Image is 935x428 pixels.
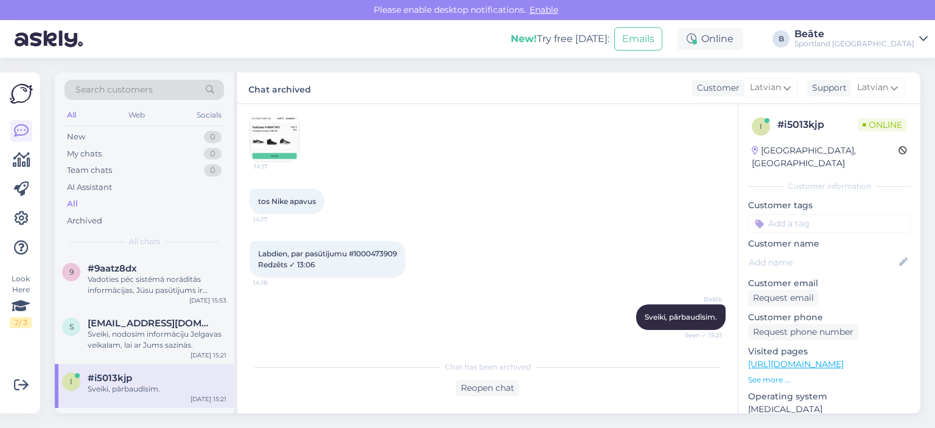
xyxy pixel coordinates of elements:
[88,274,226,296] div: Vadoties pēc sistēmā norādītās informācijas, Jūsu pasūtījums ir nosūtīts un, pašreiz, tas atrodas...
[614,27,662,51] button: Emails
[752,144,898,170] div: [GEOGRAPHIC_DATA], [GEOGRAPHIC_DATA]
[857,81,888,94] span: Latvian
[807,82,847,94] div: Support
[69,322,74,331] span: s
[748,199,911,212] p: Customer tags
[760,122,762,131] span: i
[794,29,914,39] div: Beāte
[194,107,224,123] div: Socials
[204,131,222,143] div: 0
[204,164,222,177] div: 0
[67,148,102,160] div: My chats
[254,162,299,171] span: 14:17
[67,198,78,210] div: All
[749,256,897,269] input: Add name
[258,197,316,206] span: tos Nike apavus
[748,181,911,192] div: Customer information
[248,80,311,96] label: Chat archived
[88,329,226,351] div: Sveiki, nodosim informāciju Jelgavas veikalam, lai ar Jums sazinās.
[126,107,147,123] div: Web
[676,331,722,340] span: Seen ✓ 15:21
[748,237,911,250] p: Customer name
[456,380,519,396] div: Reopen chat
[253,215,299,224] span: 14:17
[10,82,33,105] img: Askly Logo
[253,278,299,287] span: 14:18
[748,324,858,340] div: Request phone number
[88,384,226,395] div: Sveiki, pārbaudīsim.
[748,277,911,290] p: Customer email
[794,29,928,49] a: BeāteSportland [GEOGRAPHIC_DATA]
[748,214,911,233] input: Add a tag
[511,33,537,44] b: New!
[748,403,911,416] p: [MEDICAL_DATA]
[10,273,32,328] div: Look Here
[65,107,79,123] div: All
[777,118,858,132] div: # i5013kjp
[748,290,819,306] div: Request email
[191,351,226,360] div: [DATE] 15:21
[250,113,299,161] img: Attachment
[75,83,153,96] span: Search customers
[750,81,781,94] span: Latvian
[748,359,844,370] a: [URL][DOMAIN_NAME]
[511,32,609,46] div: Try free [DATE]:
[67,181,112,194] div: AI Assistant
[748,374,911,385] p: See more ...
[67,215,102,227] div: Archived
[692,82,740,94] div: Customer
[858,118,907,132] span: Online
[67,164,112,177] div: Team chats
[129,236,160,247] span: All chats
[70,377,72,386] span: i
[748,345,911,358] p: Visited pages
[67,131,85,143] div: New
[794,39,914,49] div: Sportland [GEOGRAPHIC_DATA]
[258,249,397,269] span: Labdien, par pasūtījumu #1000473909 Redzēts ✓ 13:06
[748,311,911,324] p: Customer phone
[645,312,717,321] span: Sveiki, pārbaudīsim.
[191,395,226,404] div: [DATE] 15:21
[526,4,562,15] span: Enable
[88,373,132,384] span: #i5013kjp
[772,30,790,47] div: B
[676,295,722,304] span: Beāte
[445,362,531,373] span: Chat has been archived
[88,263,137,274] span: #9aatz8dx
[189,296,226,305] div: [DATE] 15:53
[748,390,911,403] p: Operating system
[10,317,32,328] div: 2 / 3
[88,318,214,329] span: solvitagudra@inbox.lv
[69,267,74,276] span: 9
[204,148,222,160] div: 0
[677,28,743,50] div: Online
